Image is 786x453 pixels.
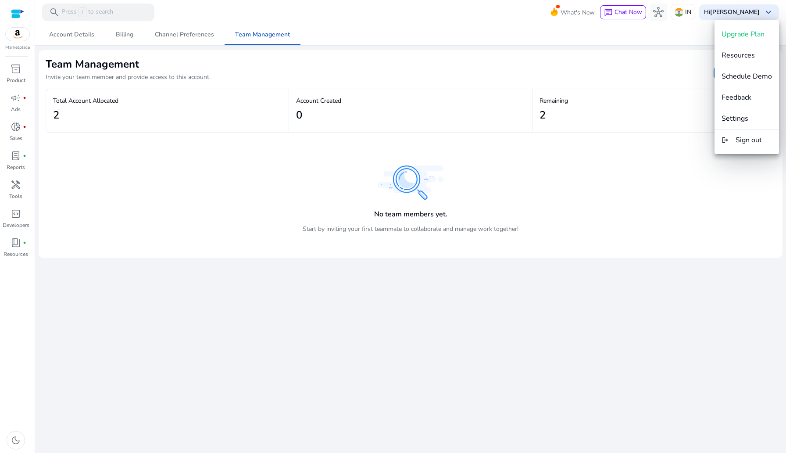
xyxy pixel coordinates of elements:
[736,135,762,145] span: Sign out
[722,29,765,39] span: Upgrade Plan
[722,72,772,81] span: Schedule Demo
[722,114,748,123] span: Settings
[722,135,729,145] mat-icon: logout
[722,50,755,60] span: Resources
[722,93,751,102] span: Feedback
